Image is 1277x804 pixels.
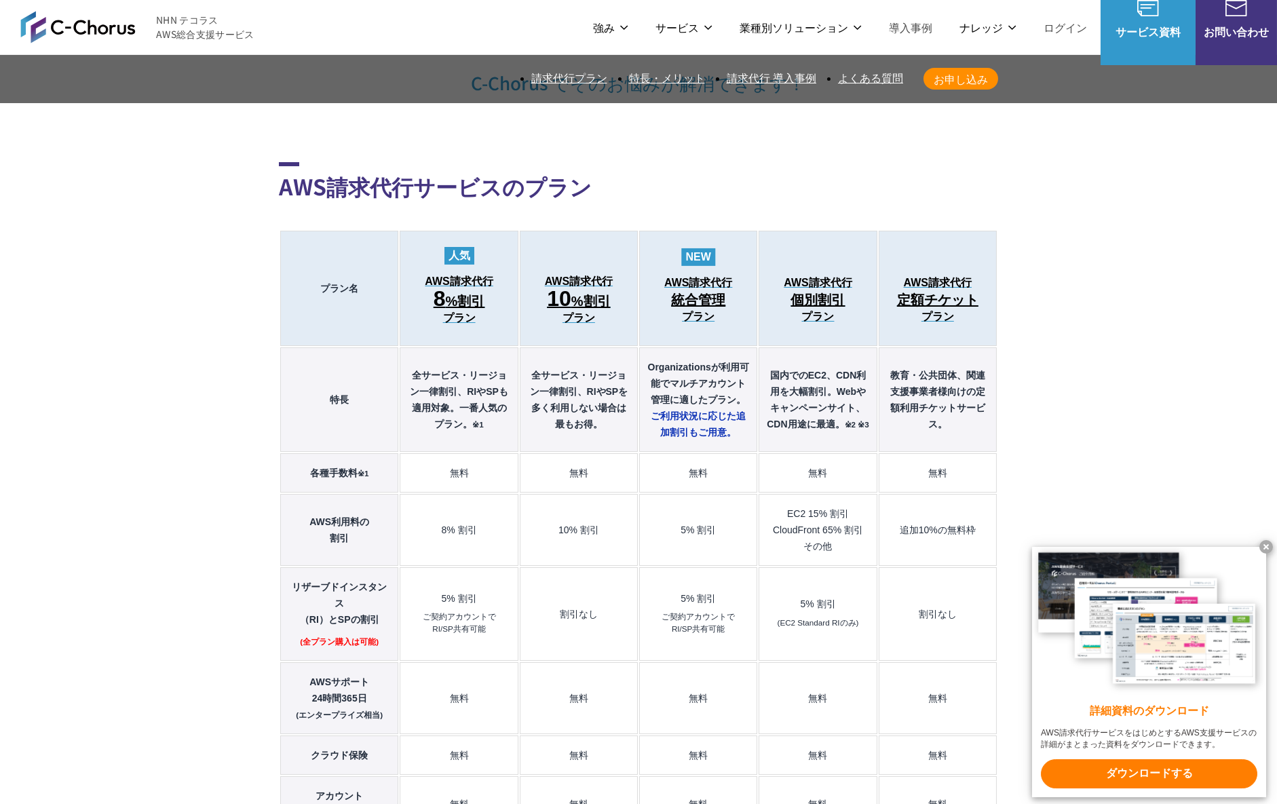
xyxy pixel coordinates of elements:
[879,494,997,566] td: 追加10%の無料枠
[639,735,757,775] td: 無料
[279,45,998,94] p: C-Chorus でそのお悩みが解消できます！
[520,662,638,734] td: 無料
[1101,23,1196,40] span: サービス資料
[651,410,746,438] span: ご利用状況に応じた
[296,710,383,719] small: (エンタープライズ相当)
[682,311,714,323] span: プラン
[759,494,877,566] td: EC2 15% 割引 CloudFront 65% 割引 その他
[520,567,638,661] td: 割引なし
[527,275,630,325] a: AWS請求代行 10%割引プラン
[156,13,254,41] span: NHN テコラス AWS総合支援サービス
[759,347,877,452] th: 国内でのEC2、CDN利用を大幅割引。Webやキャンペーンサイト、CDN用途に最適。
[655,19,712,36] p: サービス
[300,636,379,648] small: (全プラン購入は可能)
[280,231,398,346] th: プラン名
[520,735,638,775] td: 無料
[1044,19,1087,36] a: ログイン
[923,71,998,88] span: お申し込み
[959,19,1016,36] p: ナレッジ
[279,162,998,202] h2: AWS請求代行サービスのプラン
[400,735,518,775] td: 無料
[20,11,254,43] a: AWS総合支援サービス C-Chorus NHN テコラスAWS総合支援サービス
[531,73,607,84] a: 請求代行プラン
[766,277,869,324] a: AWS請求代行 個別割引プラン
[639,453,757,493] td: 無料
[1196,23,1277,40] span: お問い合わせ
[520,453,638,493] td: 無料
[545,275,613,288] span: AWS請求代行
[547,286,571,311] span: 10
[434,286,446,311] span: 8
[425,275,493,288] span: AWS請求代行
[400,494,518,566] td: 8% 割引
[1041,759,1257,788] x-t: ダウンロードする
[647,594,750,603] div: 5% 割引
[639,662,757,734] td: 無料
[423,611,496,634] small: ご契約アカウントで RI/SP共有可能
[921,311,954,323] span: プラン
[280,453,398,493] th: 各種手数料
[923,68,998,90] a: お申し込み
[400,662,518,734] td: 無料
[520,347,638,452] th: 全サービス・リージョン一律割引、RIやSPを多く利用しない場合は最もお得。
[20,11,136,43] img: AWS総合支援サービス C-Chorus
[280,347,398,452] th: 特長
[784,277,852,289] span: AWS請求代行
[400,347,518,452] th: 全サービス・リージョン一律割引、RIやSPも適用対象。一番人気のプラン。
[802,311,835,323] span: プラン
[358,469,368,478] small: ※1
[845,420,869,429] small: ※2 ※3
[766,599,869,609] div: 5% 割引
[280,494,398,566] th: AWS利用料の 割引
[664,277,732,289] span: AWS請求代行
[879,735,997,775] td: 無料
[1041,704,1257,719] x-t: 詳細資料のダウンロード
[671,289,725,311] span: 統合管理
[472,420,483,429] small: ※1
[639,494,757,566] td: 5% 割引
[889,19,932,36] a: 導入事例
[759,735,877,775] td: 無料
[280,735,398,775] th: クラウド保険
[280,662,398,734] th: AWSサポート 24時間365日
[1041,727,1257,750] x-t: AWS請求代行サービスをはじめとするAWS支援サービスの詳細がまとまった資料をダウンロードできます。
[879,347,997,452] th: 教育・公共団体、関連支援事業者様向けの定額利用チケットサービス。
[879,662,997,734] td: 無料
[639,347,757,452] th: Organizationsが利用可能でマルチアカウント管理に適したプラン。
[778,617,859,629] small: (EC2 Standard RIのみ)
[904,277,972,289] span: AWS請求代行
[407,275,510,325] a: AWS請求代行 8%割引 プラン
[879,567,997,661] td: 割引なし
[886,277,989,324] a: AWS請求代行 定額チケットプラン
[520,494,638,566] td: 10% 割引
[593,19,628,36] p: 強み
[759,662,877,734] td: 無料
[400,453,518,493] td: 無料
[647,277,750,324] a: AWS請求代行 統合管理プラン
[791,289,845,311] span: 個別割引
[280,567,398,661] th: リザーブドインスタンス （RI）とSPの割引
[443,312,476,324] span: プラン
[727,73,816,84] a: 請求代行 導入事例
[759,453,877,493] td: 無料
[740,19,862,36] p: 業種別ソリューション
[662,611,735,634] small: ご契約アカウントで RI/SP共有可能
[547,288,610,312] span: %割引
[629,73,705,84] a: 特長・メリット
[897,289,978,311] span: 定額チケット
[1032,547,1266,797] a: 詳細資料のダウンロード AWS請求代行サービスをはじめとするAWS支援サービスの詳細がまとまった資料をダウンロードできます。 ダウンロードする
[407,594,510,603] div: 5% 割引
[838,73,903,84] a: よくある質問
[434,288,485,312] span: %割引
[879,453,997,493] td: 無料
[563,312,595,324] span: プラン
